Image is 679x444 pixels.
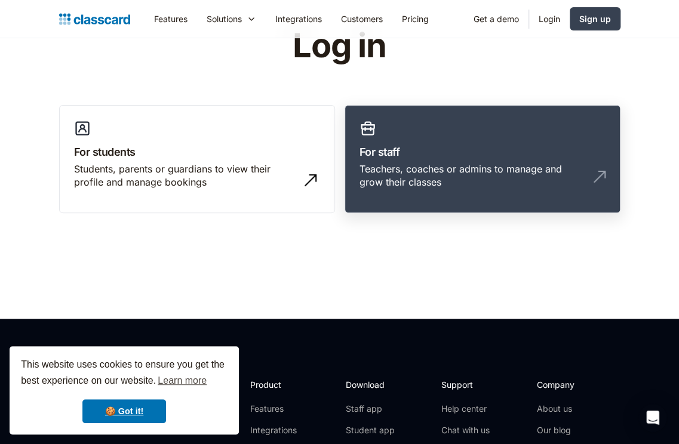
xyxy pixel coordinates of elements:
[74,162,296,189] div: Students, parents or guardians to view their profile and manage bookings
[392,5,438,32] a: Pricing
[82,399,166,423] a: dismiss cookie message
[360,162,582,189] div: Teachers, coaches or admins to manage and grow their classes
[537,424,616,436] a: Our blog
[537,403,616,415] a: About us
[464,5,529,32] a: Get a demo
[150,27,529,64] h1: Log in
[331,5,392,32] a: Customers
[346,403,395,415] a: Staff app
[145,5,197,32] a: Features
[529,5,570,32] a: Login
[266,5,331,32] a: Integrations
[441,378,490,391] h2: Support
[59,11,130,27] a: Logo
[250,378,314,391] h2: Product
[59,105,335,214] a: For studentsStudents, parents or guardians to view their profile and manage bookings
[537,378,616,391] h2: Company
[250,424,314,436] a: Integrations
[360,144,606,160] h3: For staff
[579,13,611,25] div: Sign up
[197,5,266,32] div: Solutions
[156,372,208,390] a: learn more about cookies
[21,357,228,390] span: This website uses cookies to ensure you get the best experience on our website.
[345,105,620,214] a: For staffTeachers, coaches or admins to manage and grow their classes
[570,7,620,30] a: Sign up
[441,424,490,436] a: Chat with us
[250,403,314,415] a: Features
[441,403,490,415] a: Help center
[207,13,242,25] div: Solutions
[346,424,395,436] a: Student app
[10,346,239,434] div: cookieconsent
[74,144,320,160] h3: For students
[638,403,667,432] div: Open Intercom Messenger
[346,378,395,391] h2: Download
